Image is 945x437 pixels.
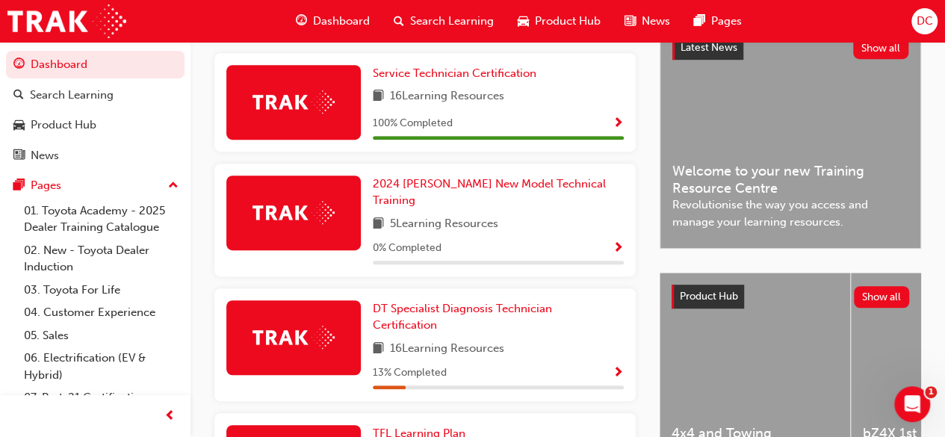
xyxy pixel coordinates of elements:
[390,215,498,234] span: 5 Learning Resources
[682,6,754,37] a: pages-iconPages
[853,37,909,59] button: Show all
[410,13,494,30] span: Search Learning
[680,290,738,303] span: Product Hub
[613,364,624,382] button: Show Progress
[613,239,624,258] button: Show Progress
[31,117,96,134] div: Product Hub
[373,365,447,382] span: 13 % Completed
[506,6,613,37] a: car-iconProduct Hub
[394,12,404,31] span: search-icon
[613,6,682,37] a: news-iconNews
[518,12,529,31] span: car-icon
[313,13,370,30] span: Dashboard
[30,87,114,104] div: Search Learning
[6,48,185,172] button: DashboardSearch LearningProduct HubNews
[672,36,908,60] a: Latest NewsShow all
[613,117,624,131] span: Show Progress
[925,386,937,398] span: 1
[6,81,185,109] a: Search Learning
[31,177,61,194] div: Pages
[18,279,185,302] a: 03. Toyota For Life
[296,12,307,31] span: guage-icon
[672,163,908,196] span: Welcome to your new Training Resource Centre
[13,179,25,193] span: pages-icon
[382,6,506,37] a: search-iconSearch Learning
[672,196,908,230] span: Revolutionise the way you access and manage your learning resources.
[642,13,670,30] span: News
[18,239,185,279] a: 02. New - Toyota Dealer Induction
[373,340,384,359] span: book-icon
[13,119,25,132] span: car-icon
[894,386,930,422] iframe: Intercom live chat
[373,302,552,332] span: DT Specialist Diagnosis Technician Certification
[373,176,624,209] a: 2024 [PERSON_NAME] New Model Technical Training
[6,111,185,139] a: Product Hub
[252,326,335,349] img: Trak
[18,386,185,409] a: 07. Parts21 Certification
[390,87,504,106] span: 16 Learning Resources
[6,172,185,199] button: Pages
[911,8,938,34] button: DC
[18,347,185,386] a: 06. Electrification (EV & Hybrid)
[672,285,909,309] a: Product HubShow all
[13,89,24,102] span: search-icon
[373,87,384,106] span: book-icon
[916,13,932,30] span: DC
[13,58,25,72] span: guage-icon
[390,340,504,359] span: 16 Learning Resources
[18,324,185,347] a: 05. Sales
[373,177,606,208] span: 2024 [PERSON_NAME] New Model Technical Training
[711,13,742,30] span: Pages
[613,114,624,133] button: Show Progress
[164,407,176,426] span: prev-icon
[18,301,185,324] a: 04. Customer Experience
[373,115,453,132] span: 100 % Completed
[18,199,185,239] a: 01. Toyota Academy - 2025 Dealer Training Catalogue
[13,149,25,163] span: news-icon
[373,66,536,80] span: Service Technician Certification
[535,13,601,30] span: Product Hub
[252,90,335,114] img: Trak
[6,51,185,78] a: Dashboard
[854,286,910,308] button: Show all
[681,41,737,54] span: Latest News
[373,65,542,82] a: Service Technician Certification
[660,23,921,249] a: Latest NewsShow allWelcome to your new Training Resource CentreRevolutionise the way you access a...
[284,6,382,37] a: guage-iconDashboard
[613,242,624,255] span: Show Progress
[373,300,624,334] a: DT Specialist Diagnosis Technician Certification
[373,215,384,234] span: book-icon
[613,367,624,380] span: Show Progress
[694,12,705,31] span: pages-icon
[168,176,179,196] span: up-icon
[373,240,441,257] span: 0 % Completed
[625,12,636,31] span: news-icon
[6,142,185,170] a: News
[252,201,335,224] img: Trak
[31,147,59,164] div: News
[7,4,126,38] img: Trak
